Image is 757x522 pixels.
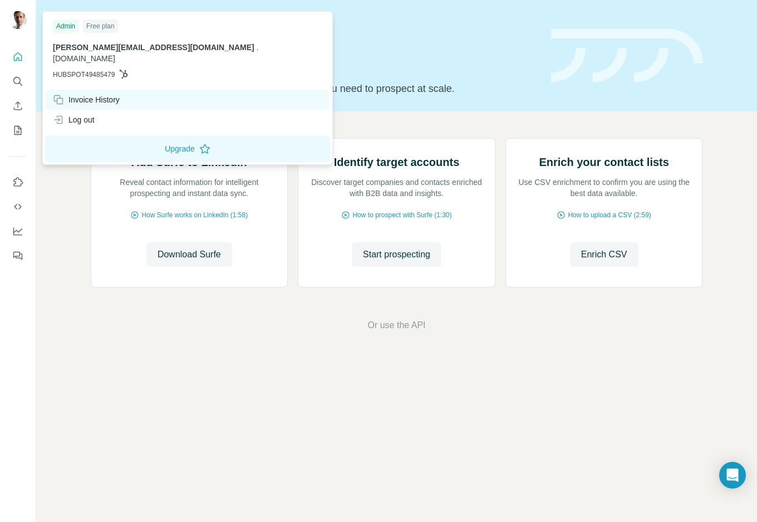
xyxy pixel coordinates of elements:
span: [PERSON_NAME][EMAIL_ADDRESS][DOMAIN_NAME] [53,43,254,52]
span: Start prospecting [363,248,430,261]
div: Open Intercom Messenger [719,462,746,489]
button: Enrich CSV [570,242,638,267]
button: Download Surfe [146,242,232,267]
img: Avatar [9,11,27,29]
span: How Surfe works on LinkedIn (1:58) [141,210,248,220]
button: Or use the API [367,319,425,332]
button: Use Surfe API [9,197,27,217]
span: HUBSPOT49485479 [53,70,115,80]
div: Free plan [83,19,118,33]
div: Invoice History [53,94,120,105]
span: Download Surfe [158,248,221,261]
button: My lists [9,120,27,140]
button: Quick start [9,47,27,67]
p: Reveal contact information for intelligent prospecting and instant data sync. [102,177,277,199]
span: . [257,43,259,52]
p: Discover target companies and contacts enriched with B2B data and insights. [309,177,484,199]
button: Feedback [9,246,27,266]
button: Dashboard [9,221,27,241]
h2: Identify target accounts [334,154,460,170]
span: Enrich CSV [581,248,627,261]
span: [DOMAIN_NAME] [53,54,115,63]
button: Enrich CSV [9,96,27,116]
img: banner [551,29,703,83]
div: Admin [53,19,78,33]
span: How to upload a CSV (2:59) [568,210,651,220]
button: Use Surfe on LinkedIn [9,172,27,192]
h2: Enrich your contact lists [539,154,668,170]
button: Upgrade [45,135,330,162]
button: Start prospecting [352,242,441,267]
div: Log out [53,114,95,125]
span: How to prospect with Surfe (1:30) [352,210,451,220]
p: Use CSV enrichment to confirm you are using the best data available. [517,177,691,199]
button: Search [9,71,27,91]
